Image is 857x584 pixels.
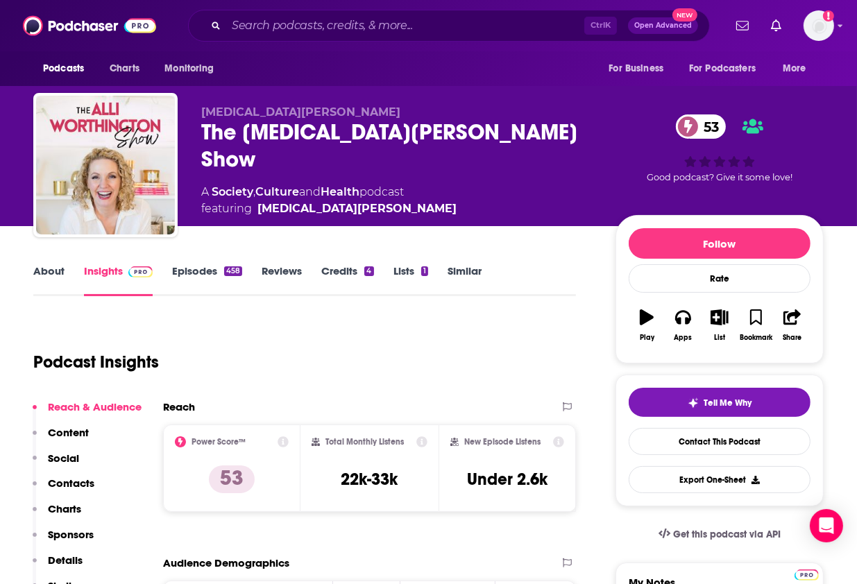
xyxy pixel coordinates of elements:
[629,264,811,293] div: Rate
[421,266,428,276] div: 1
[773,55,824,82] button: open menu
[672,8,697,22] span: New
[325,437,404,447] h2: Total Monthly Listens
[795,567,819,581] a: Pro website
[609,59,663,78] span: For Business
[823,10,834,22] svg: Add a profile image
[783,334,801,342] div: Share
[101,55,148,82] a: Charts
[224,266,242,276] div: 458
[255,185,299,198] a: Culture
[804,10,834,41] img: User Profile
[33,528,94,553] button: Sponsors
[584,17,617,35] span: Ctrl K
[33,55,102,82] button: open menu
[209,465,255,493] p: 53
[48,400,142,413] p: Reach & Audience
[48,528,94,541] p: Sponsors
[48,452,79,465] p: Social
[676,114,726,139] a: 53
[740,334,772,342] div: Bookmark
[299,185,321,198] span: and
[731,14,754,37] a: Show notifications dropdown
[33,264,65,296] a: About
[84,264,153,296] a: InsightsPodchaser Pro
[192,437,246,447] h2: Power Score™
[665,300,701,350] button: Apps
[804,10,834,41] span: Logged in as JohnJMudgett
[163,556,289,569] h2: Audience Demographics
[704,397,752,409] span: Tell Me Why
[804,10,834,41] button: Show profile menu
[201,184,457,217] div: A podcast
[680,55,776,82] button: open menu
[795,569,819,581] img: Podchaser Pro
[201,200,457,217] span: featuring
[629,466,811,493] button: Export One-Sheet
[464,437,541,447] h2: New Episode Listens
[48,502,81,515] p: Charts
[172,264,242,296] a: Episodes458
[36,96,175,234] img: The Alli Worthington Show
[467,469,548,490] h3: Under 2.6k
[48,553,83,567] p: Details
[33,553,83,579] button: Details
[448,264,482,296] a: Similar
[765,14,787,37] a: Show notifications dropdown
[110,59,139,78] span: Charts
[783,59,806,78] span: More
[128,266,153,277] img: Podchaser Pro
[629,300,665,350] button: Play
[616,105,824,192] div: 53Good podcast? Give it some love!
[738,300,774,350] button: Bookmark
[341,469,398,490] h3: 22k-33k
[690,114,726,139] span: 53
[43,59,84,78] span: Podcasts
[226,15,584,37] input: Search podcasts, credits, & more...
[23,12,156,39] img: Podchaser - Follow, Share and Rate Podcasts
[253,185,255,198] span: ,
[774,300,811,350] button: Share
[48,426,89,439] p: Content
[48,476,94,490] p: Contacts
[629,228,811,259] button: Follow
[257,200,457,217] a: Alli Worthington
[33,426,89,452] button: Content
[634,22,692,29] span: Open Advanced
[164,59,214,78] span: Monitoring
[33,476,94,502] button: Contacts
[647,517,792,551] a: Get this podcast via API
[702,300,738,350] button: List
[688,397,699,409] img: tell me why sparkle
[321,185,359,198] a: Health
[364,266,373,276] div: 4
[629,388,811,417] button: tell me why sparkleTell Me Why
[629,428,811,455] a: Contact This Podcast
[689,59,756,78] span: For Podcasters
[33,400,142,426] button: Reach & Audience
[393,264,428,296] a: Lists1
[321,264,373,296] a: Credits4
[673,529,781,540] span: Get this podcast via API
[33,352,159,372] h1: Podcast Insights
[188,10,710,42] div: Search podcasts, credits, & more...
[33,502,81,528] button: Charts
[674,334,693,342] div: Apps
[714,334,725,342] div: List
[201,105,400,119] span: [MEDICAL_DATA][PERSON_NAME]
[33,452,79,477] button: Social
[163,400,195,413] h2: Reach
[599,55,681,82] button: open menu
[647,172,792,182] span: Good podcast? Give it some love!
[628,17,698,34] button: Open AdvancedNew
[155,55,232,82] button: open menu
[262,264,302,296] a: Reviews
[640,334,654,342] div: Play
[810,509,843,542] div: Open Intercom Messenger
[212,185,253,198] a: Society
